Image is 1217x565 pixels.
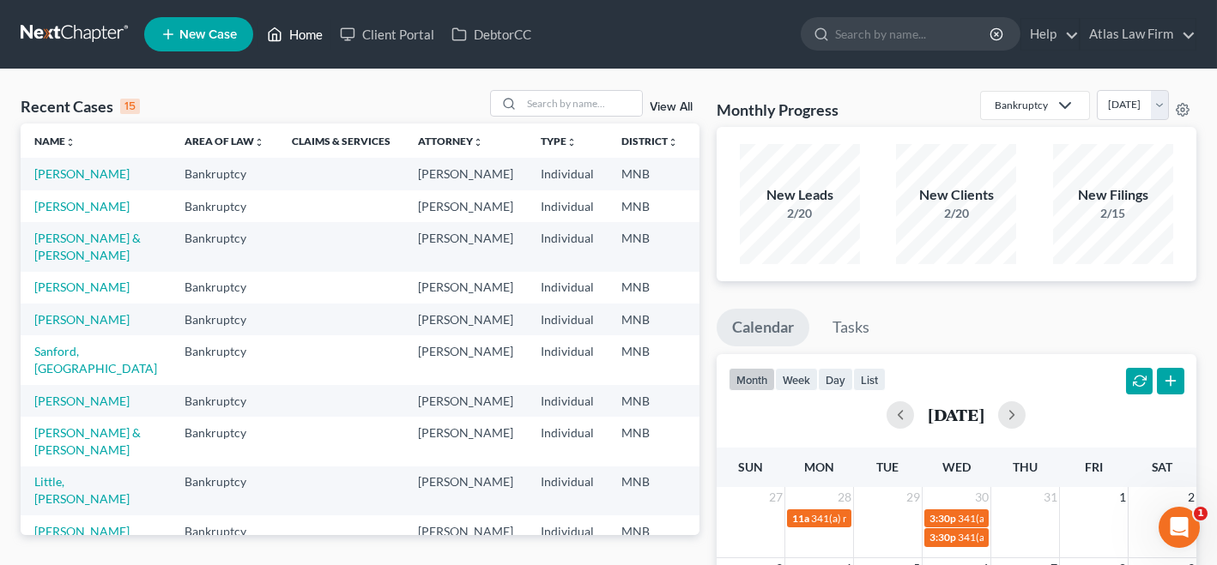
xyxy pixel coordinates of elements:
td: 7 [692,272,778,304]
span: 31 [1042,487,1059,508]
span: 2 [1186,487,1196,508]
td: MNB [608,417,692,466]
a: DebtorCC [443,19,540,50]
td: MNB [608,335,692,384]
td: MNB [608,466,692,515]
td: 13 [692,385,778,417]
h3: Monthly Progress [717,99,839,120]
td: Individual [527,272,608,304]
span: 341(a) meeting for [PERSON_NAME] [958,512,1123,525]
a: [PERSON_NAME] [34,524,130,538]
a: Calendar [717,309,809,346]
span: 1 [1117,487,1128,508]
td: 7 [692,335,778,384]
td: MNB [608,385,692,417]
a: Atlas Law Firm [1081,19,1196,50]
a: Nameunfold_more [34,135,76,147]
td: Individual [527,466,608,515]
td: Bankruptcy [171,466,278,515]
div: New Leads [740,185,860,205]
a: View All [650,101,693,113]
iframe: Intercom live chat [1159,507,1200,548]
td: [PERSON_NAME] [404,222,527,271]
td: MNB [608,190,692,222]
a: Sanford, [GEOGRAPHIC_DATA] [34,344,157,376]
span: Sun [738,460,763,474]
span: Mon [804,460,834,474]
td: [PERSON_NAME] [404,304,527,335]
a: [PERSON_NAME] [34,199,130,213]
div: New Filings [1053,185,1173,205]
span: 3:30p [929,531,956,544]
a: [PERSON_NAME] [34,394,130,408]
span: Sat [1152,460,1173,474]
td: Bankruptcy [171,515,278,547]
i: unfold_more [473,137,483,147]
td: MNB [608,272,692,304]
td: Bankruptcy [171,335,278,384]
span: 1 [1194,507,1208,520]
td: [PERSON_NAME] [404,466,527,515]
td: Bankruptcy [171,272,278,304]
button: day [818,368,853,391]
span: Wed [942,460,971,474]
td: [PERSON_NAME] [404,158,527,189]
a: Typeunfold_more [541,135,577,147]
span: 3:30p [929,512,956,525]
i: unfold_more [254,137,264,147]
a: Help [1021,19,1079,50]
td: 7 [692,190,778,222]
td: [PERSON_NAME] [404,272,527,304]
td: Bankruptcy [171,158,278,189]
td: Individual [527,515,608,547]
a: Little, [PERSON_NAME] [34,474,130,506]
th: Claims & Services [278,123,404,158]
td: 13 [692,417,778,466]
td: [PERSON_NAME] [404,515,527,547]
div: 2/20 [896,205,1016,222]
td: MNB [608,222,692,271]
a: Tasks [817,309,885,346]
button: list [853,368,886,391]
td: Individual [527,385,608,417]
a: [PERSON_NAME] & [PERSON_NAME] [34,231,141,262]
td: Bankruptcy [171,222,278,271]
span: 341(a) meeting for [PERSON_NAME] & [PERSON_NAME] [811,512,1068,525]
div: 15 [120,99,140,114]
div: Bankruptcy [995,98,1048,112]
a: [PERSON_NAME] [34,279,130,294]
td: Individual [527,222,608,271]
td: 7 [692,304,778,335]
i: unfold_more [65,137,76,147]
td: Individual [527,335,608,384]
span: Thu [1013,460,1038,474]
td: MNB [608,515,692,547]
a: Area of Lawunfold_more [185,135,264,147]
td: [PERSON_NAME] [404,335,527,384]
span: Tue [877,460,899,474]
td: Individual [527,190,608,222]
td: Bankruptcy [171,304,278,335]
a: Home [258,19,331,50]
td: MNB [608,304,692,335]
span: 30 [973,487,990,508]
span: 28 [836,487,853,508]
td: Bankruptcy [171,190,278,222]
div: 2/15 [1053,205,1173,222]
span: 27 [767,487,784,508]
td: [PERSON_NAME] [404,190,527,222]
td: Individual [527,417,608,466]
input: Search by name... [522,91,642,116]
a: [PERSON_NAME] & [PERSON_NAME] [34,425,141,457]
td: 13 [692,466,778,515]
button: month [729,368,775,391]
a: [PERSON_NAME] [34,166,130,181]
div: New Clients [896,185,1016,205]
a: Attorneyunfold_more [418,135,483,147]
button: week [775,368,818,391]
a: Districtunfold_more [621,135,678,147]
td: Bankruptcy [171,417,278,466]
td: 13 [692,222,778,271]
h2: [DATE] [928,406,984,424]
td: 13 [692,515,778,547]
